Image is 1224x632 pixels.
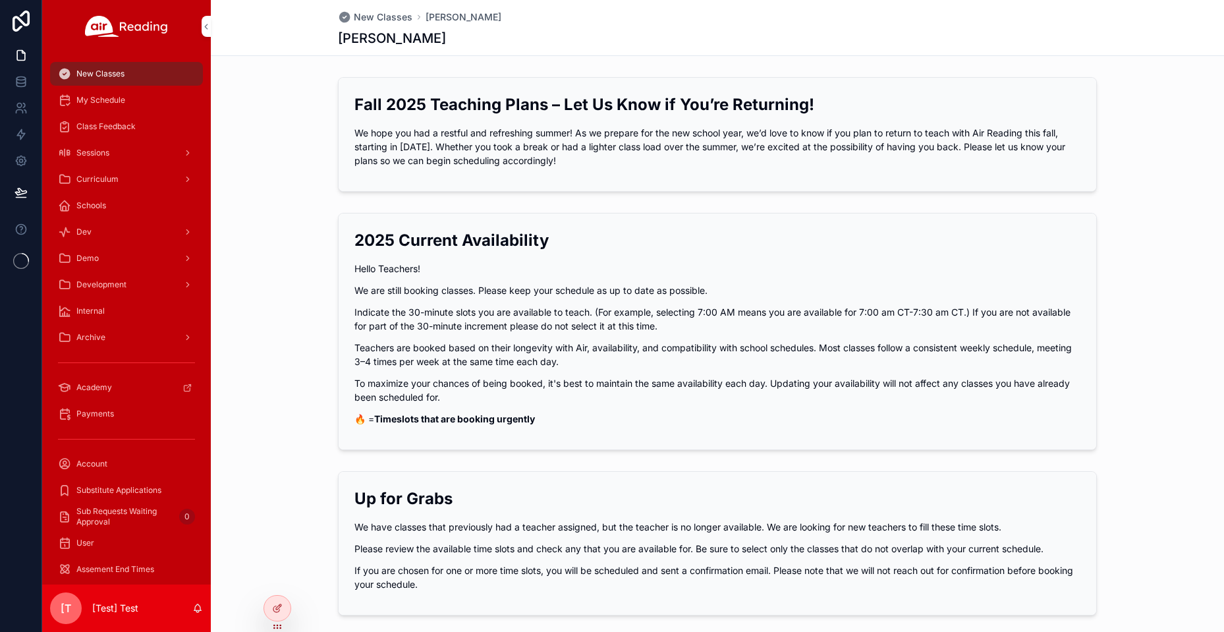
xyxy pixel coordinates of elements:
a: Dev [50,220,203,244]
span: Academy [76,382,112,393]
span: Payments [76,409,114,419]
span: Dev [76,227,92,237]
a: Substitute Applications [50,478,203,502]
h2: Fall 2025 Teaching Plans – Let Us Know if You’re Returning! [354,94,1080,115]
a: Development [50,273,203,297]
span: Sessions [76,148,109,158]
p: We are still booking classes. Please keep your schedule as up to date as possible. [354,283,1080,297]
p: 🔥 = [354,412,1080,426]
p: To maximize your chances of being booked, it's best to maintain the same availability each day. U... [354,376,1080,404]
span: Archive [76,332,105,343]
span: Sub Requests Waiting Approval [76,506,174,527]
a: Curriculum [50,167,203,191]
span: User [76,538,94,548]
h2: Up for Grabs [354,488,1080,509]
p: [Test] Test [92,602,138,615]
div: 0 [179,509,195,525]
a: [PERSON_NAME] [426,11,501,24]
span: Development [76,279,126,290]
div: scrollable content [42,53,211,585]
p: Hello Teachers! [354,262,1080,275]
a: Sessions [50,141,203,165]
a: Academy [50,376,203,399]
span: Internal [76,306,105,316]
span: Account [76,459,107,469]
a: Archive [50,326,203,349]
p: Indicate the 30-minute slots you are available to teach. (For example, selecting 7:00 AM means yo... [354,305,1080,333]
span: New Classes [76,69,125,79]
span: Assement End Times [76,564,154,575]
span: Schools [76,200,106,211]
a: Payments [50,402,203,426]
a: New Classes [50,62,203,86]
p: We hope you had a restful and refreshing summer! As we prepare for the new school year, we’d love... [354,126,1080,167]
strong: Timeslots that are booking urgently [374,413,535,424]
a: My Schedule [50,88,203,112]
p: We have classes that previously had a teacher assigned, but the teacher is no longer available. W... [354,520,1080,534]
a: Demo [50,246,203,270]
a: Internal [50,299,203,323]
img: App logo [85,16,168,37]
a: Account [50,452,203,476]
span: My Schedule [76,95,125,105]
span: Class Feedback [76,121,136,132]
p: Teachers are booked based on their longevity with Air, availability, and compatibility with schoo... [354,341,1080,368]
p: Please review the available time slots and check any that you are available for. Be sure to selec... [354,542,1080,556]
span: Demo [76,253,99,264]
span: Substitute Applications [76,485,161,496]
a: Assement End Times [50,558,203,581]
span: Curriculum [76,174,119,185]
h2: 2025 Current Availability [354,229,1080,251]
span: New Classes [354,11,412,24]
a: Sub Requests Waiting Approval0 [50,505,203,529]
p: If you are chosen for one or more time slots, you will be scheduled and sent a confirmation email... [354,563,1080,591]
a: New Classes [338,11,412,24]
span: [T [61,600,71,616]
h1: [PERSON_NAME] [338,29,446,47]
a: User [50,531,203,555]
a: Class Feedback [50,115,203,138]
a: Schools [50,194,203,217]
